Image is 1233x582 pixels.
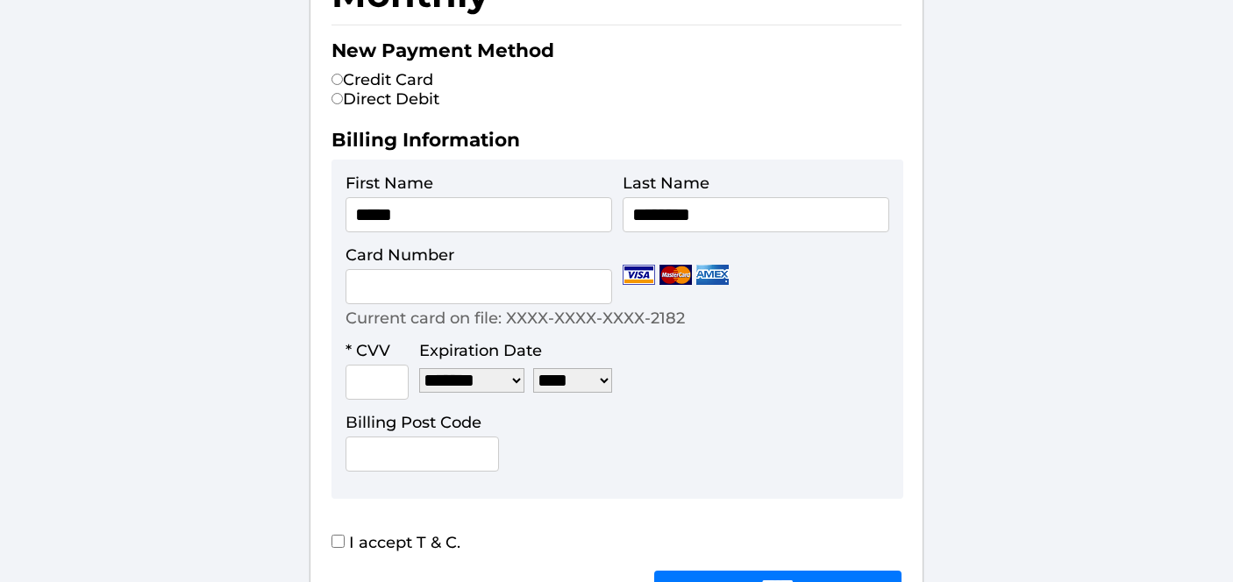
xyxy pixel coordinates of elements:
[331,70,433,89] label: Credit Card
[623,265,655,285] img: Visa
[331,535,345,548] input: I accept T & C.
[623,174,709,193] label: Last Name
[331,89,439,109] label: Direct Debit
[331,93,343,104] input: Direct Debit
[331,533,460,552] label: I accept T & C.
[331,39,902,70] h2: New Payment Method
[419,341,542,360] label: Expiration Date
[346,245,454,265] label: Card Number
[331,128,902,160] h2: Billing Information
[346,309,685,328] p: Current card on file: XXXX-XXXX-XXXX-2182
[346,174,433,193] label: First Name
[346,341,390,360] label: * CVV
[696,265,729,285] img: Amex
[659,265,692,285] img: Mastercard
[331,74,343,85] input: Credit Card
[346,413,481,432] label: Billing Post Code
